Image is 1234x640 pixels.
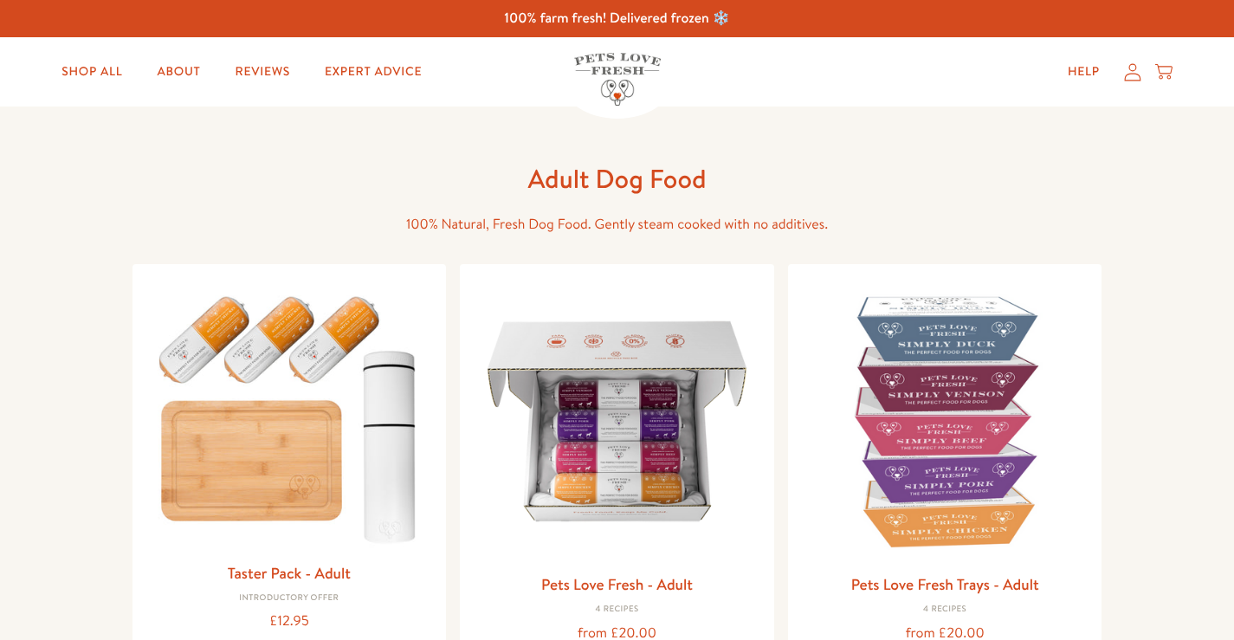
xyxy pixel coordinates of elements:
div: 4 Recipes [474,604,760,615]
a: About [143,55,214,89]
a: Reviews [222,55,304,89]
img: Pets Love Fresh [574,53,661,106]
img: Pets Love Fresh - Adult [474,278,760,565]
div: 4 Recipes [802,604,1089,615]
a: Help [1054,55,1114,89]
a: Pets Love Fresh Trays - Adult [851,573,1039,595]
img: Taster Pack - Adult [146,278,433,553]
div: Introductory Offer [146,593,433,604]
img: Pets Love Fresh Trays - Adult [802,278,1089,565]
a: Shop All [48,55,136,89]
a: Pets Love Fresh - Adult [541,573,693,595]
a: Expert Advice [311,55,436,89]
span: 100% Natural, Fresh Dog Food. Gently steam cooked with no additives. [406,215,828,234]
h1: Adult Dog Food [340,162,895,196]
a: Taster Pack - Adult [228,562,351,584]
div: £12.95 [146,610,433,633]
